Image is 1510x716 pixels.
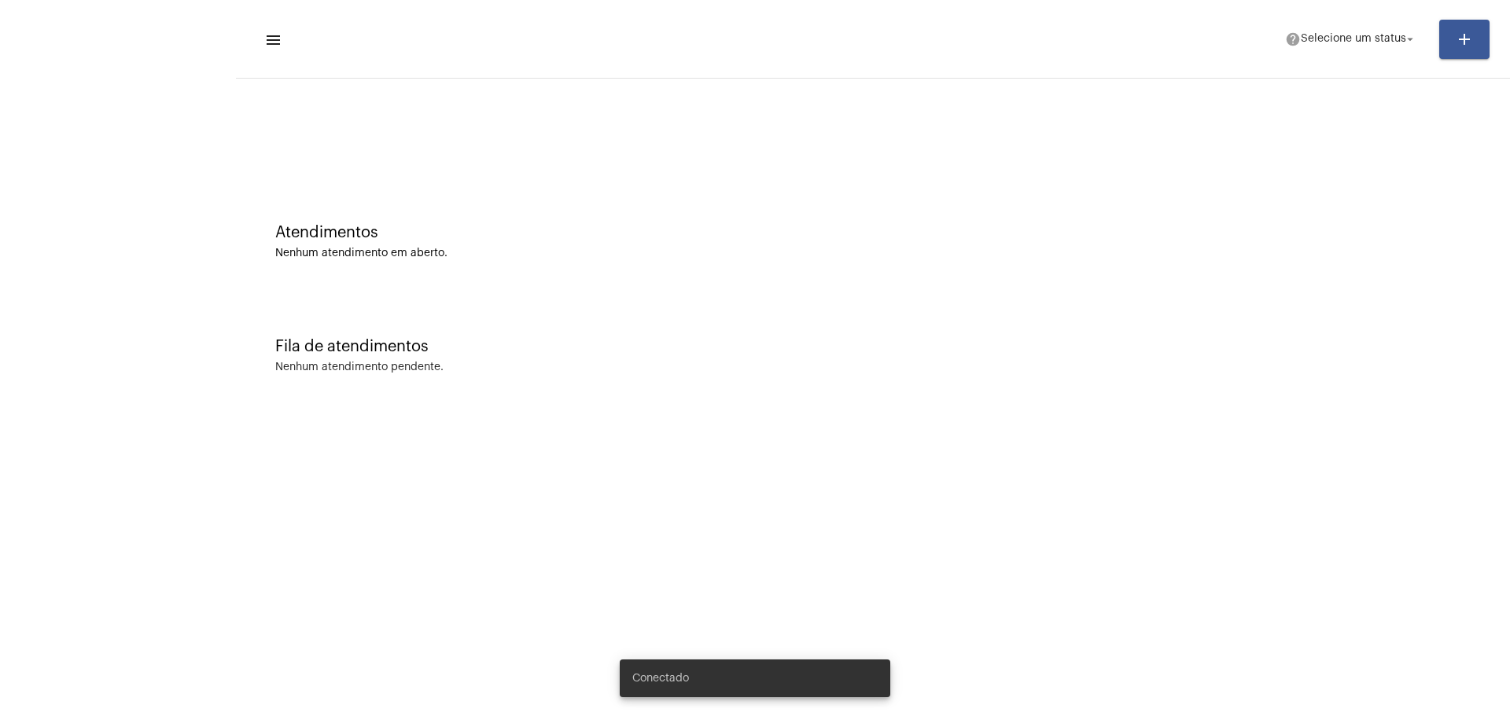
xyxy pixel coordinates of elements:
button: Selecione um status [1276,24,1427,55]
div: Fila de atendimentos [275,338,1471,355]
div: Atendimentos [275,224,1471,241]
span: Selecione um status [1301,34,1406,45]
span: Conectado [632,670,689,686]
mat-icon: sidenav icon [264,31,280,50]
mat-icon: add [1455,30,1474,49]
div: Nenhum atendimento pendente. [275,362,444,373]
div: Nenhum atendimento em aberto. [275,248,1471,259]
mat-icon: arrow_drop_down [1403,32,1417,46]
mat-icon: help [1285,31,1301,47]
